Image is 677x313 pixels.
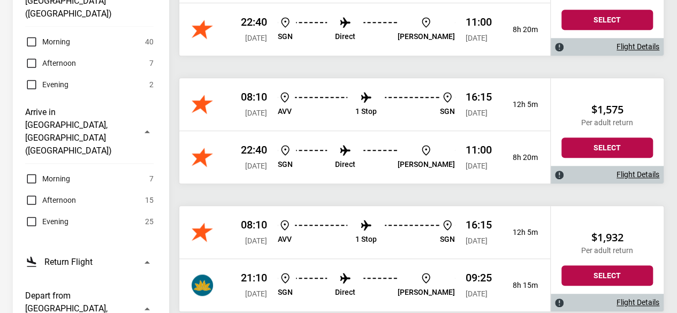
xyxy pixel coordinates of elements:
p: SGN [278,32,293,41]
a: Flight Details [617,170,659,179]
h3: Arrive in [GEOGRAPHIC_DATA], [GEOGRAPHIC_DATA] ([GEOGRAPHIC_DATA]) [25,106,134,157]
h3: Return Flight [44,256,93,269]
img: Jetstar [192,222,213,243]
p: [PERSON_NAME] [398,160,455,169]
div: Jetstar 08:10 [DATE] AVV 1 Stop SGN 16:15 [DATE] 12h 5mJetstar 22:40 [DATE] SGN Direct [PERSON_NA... [179,78,550,184]
p: SGN [278,160,293,169]
h2: $1,575 [561,103,653,116]
p: SGN [440,235,455,244]
span: [DATE] [245,236,267,245]
p: 8h 20m [500,25,538,34]
label: Morning [25,172,70,185]
span: 7 [149,172,154,185]
button: Select [561,10,653,30]
p: [PERSON_NAME] [398,32,455,41]
a: Flight Details [617,42,659,51]
p: SGN [278,288,293,297]
span: 40 [145,35,154,48]
p: 08:10 [241,218,267,231]
img: Jetstar [192,94,213,115]
p: AVV [278,235,292,244]
span: Afternoon [42,57,76,70]
label: Evening [25,215,69,228]
span: [DATE] [245,109,267,117]
span: [DATE] [466,109,488,117]
span: Evening [42,215,69,228]
span: 7 [149,57,154,70]
p: Direct [335,288,355,297]
button: Select [561,138,653,158]
span: [DATE] [245,289,267,298]
span: 15 [145,194,154,207]
button: Return Flight [25,249,154,274]
span: [DATE] [466,236,488,245]
div: Flight Details [551,294,664,311]
span: [DATE] [466,289,488,298]
button: Arrive in [GEOGRAPHIC_DATA], [GEOGRAPHIC_DATA] ([GEOGRAPHIC_DATA]) [25,100,154,164]
span: Evening [42,78,69,91]
p: Direct [335,32,355,41]
span: 2 [149,78,154,91]
p: 08:10 [241,90,267,103]
p: SGN [440,107,455,116]
div: Flight Details [551,166,664,184]
p: AVV [278,107,292,116]
p: 11:00 [466,16,492,28]
div: Flight Details [551,38,664,56]
span: Morning [42,35,70,48]
p: 8h 15m [500,281,538,290]
p: [PERSON_NAME] [398,288,455,297]
span: 25 [145,215,154,228]
p: 11:00 [466,143,492,156]
label: Afternoon [25,194,76,207]
span: Morning [42,172,70,185]
p: 16:15 [466,218,492,231]
p: 22:40 [241,16,267,28]
p: 21:10 [241,271,267,284]
p: Per adult return [561,246,653,255]
p: 8h 20m [500,153,538,162]
div: Jetstar 08:10 [DATE] AVV 1 Stop SGN 16:15 [DATE] 12h 5mVietnam Airlines 21:10 [DATE] SGN Direct [... [179,206,550,311]
p: Direct [335,160,355,169]
p: 12h 5m [500,228,538,237]
p: 12h 5m [500,100,538,109]
span: [DATE] [245,162,267,170]
img: Jetstar [192,147,213,168]
span: Afternoon [42,194,76,207]
span: [DATE] [466,162,488,170]
p: 09:25 [466,271,492,284]
p: 16:15 [466,90,492,103]
a: Flight Details [617,298,659,307]
label: Afternoon [25,57,76,70]
span: [DATE] [466,34,488,42]
h2: $1,932 [561,231,653,244]
button: Select [561,265,653,286]
label: Evening [25,78,69,91]
span: [DATE] [245,34,267,42]
img: Vietnam Airlines [192,274,213,296]
label: Morning [25,35,70,48]
p: 1 Stop [355,235,377,244]
img: Jetstar [192,19,213,40]
p: 22:40 [241,143,267,156]
p: Per adult return [561,118,653,127]
p: 1 Stop [355,107,377,116]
